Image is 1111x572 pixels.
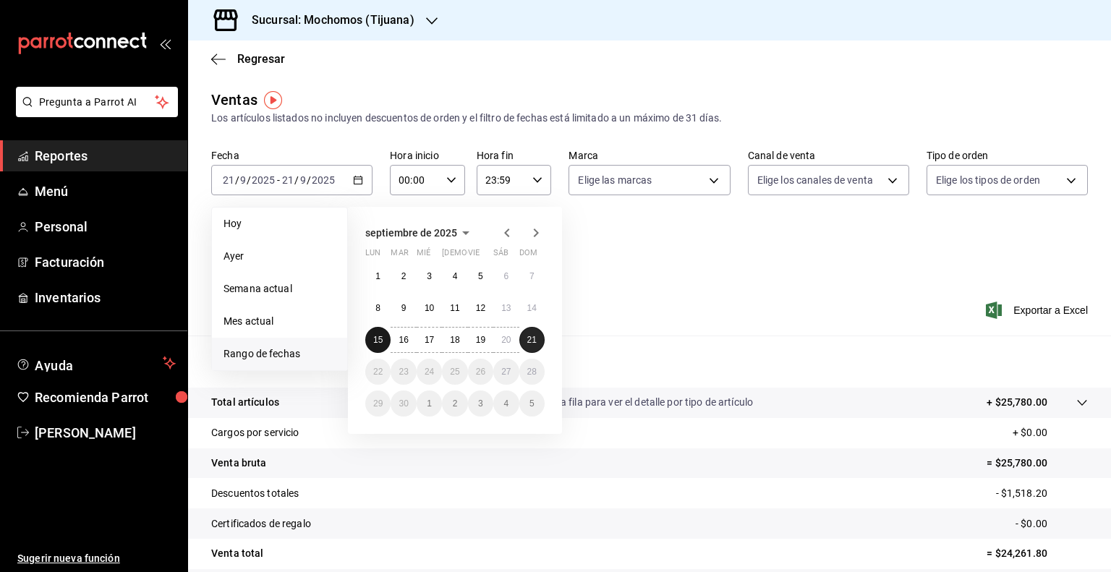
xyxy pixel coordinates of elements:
[493,295,519,321] button: 13 de septiembre de 2025
[501,335,511,345] abbr: 20 de septiembre de 2025
[468,248,480,263] abbr: viernes
[468,390,493,417] button: 3 de octubre de 2025
[224,249,336,264] span: Ayer
[476,335,485,345] abbr: 19 de septiembre de 2025
[529,271,535,281] abbr: 7 de septiembre de 2025
[211,425,299,440] p: Cargos por servicio
[307,174,311,186] span: /
[493,248,508,263] abbr: sábado
[239,174,247,186] input: --
[527,303,537,313] abbr: 14 de septiembre de 2025
[442,295,467,321] button: 11 de septiembre de 2025
[468,263,493,289] button: 5 de septiembre de 2025
[311,174,336,186] input: ----
[1016,516,1088,532] p: - $0.00
[211,353,1088,370] p: Resumen
[224,216,336,231] span: Hoy
[442,390,467,417] button: 2 de octubre de 2025
[519,390,545,417] button: 5 de octubre de 2025
[399,335,408,345] abbr: 16 de septiembre de 2025
[399,398,408,409] abbr: 30 de septiembre de 2025
[501,303,511,313] abbr: 13 de septiembre de 2025
[987,546,1088,561] p: = $24,261.80
[442,359,467,385] button: 25 de septiembre de 2025
[478,398,483,409] abbr: 3 de octubre de 2025
[501,367,511,377] abbr: 27 de septiembre de 2025
[450,303,459,313] abbr: 11 de septiembre de 2025
[493,359,519,385] button: 27 de septiembre de 2025
[425,303,434,313] abbr: 10 de septiembre de 2025
[519,359,545,385] button: 28 de septiembre de 2025
[493,263,519,289] button: 6 de septiembre de 2025
[224,281,336,296] span: Semana actual
[996,486,1088,501] p: - $1,518.20
[442,248,527,263] abbr: jueves
[417,327,442,353] button: 17 de septiembre de 2025
[503,271,508,281] abbr: 6 de septiembre de 2025
[224,314,336,329] span: Mes actual
[987,395,1047,410] p: + $25,780.00
[757,173,873,187] span: Elige los canales de venta
[503,398,508,409] abbr: 4 de octubre de 2025
[10,105,178,120] a: Pregunta a Parrot AI
[478,271,483,281] abbr: 5 de septiembre de 2025
[365,227,457,239] span: septiembre de 2025
[365,359,391,385] button: 22 de septiembre de 2025
[222,174,235,186] input: --
[427,271,432,281] abbr: 3 de septiembre de 2025
[237,52,285,66] span: Regresar
[35,182,176,201] span: Menú
[35,288,176,307] span: Inventarios
[450,367,459,377] abbr: 25 de septiembre de 2025
[493,390,519,417] button: 4 de octubre de 2025
[527,367,537,377] abbr: 28 de septiembre de 2025
[391,359,416,385] button: 23 de septiembre de 2025
[251,174,276,186] input: ----
[277,174,280,186] span: -
[211,89,257,111] div: Ventas
[748,150,909,161] label: Canal de venta
[16,87,178,117] button: Pregunta a Parrot AI
[365,390,391,417] button: 29 de septiembre de 2025
[529,398,535,409] abbr: 5 de octubre de 2025
[417,390,442,417] button: 1 de octubre de 2025
[294,174,299,186] span: /
[224,346,336,362] span: Rango de fechas
[211,52,285,66] button: Regresar
[468,359,493,385] button: 26 de septiembre de 2025
[390,150,465,161] label: Hora inicio
[264,91,282,109] button: Tooltip marker
[442,327,467,353] button: 18 de septiembre de 2025
[35,388,176,407] span: Recomienda Parrot
[365,248,380,263] abbr: lunes
[989,302,1088,319] span: Exportar a Excel
[373,398,383,409] abbr: 29 de septiembre de 2025
[373,335,383,345] abbr: 15 de septiembre de 2025
[425,367,434,377] abbr: 24 de septiembre de 2025
[211,456,266,471] p: Venta bruta
[417,248,430,263] abbr: miércoles
[401,271,406,281] abbr: 2 de septiembre de 2025
[211,111,1088,126] div: Los artículos listados no incluyen descuentos de orden y el filtro de fechas está limitado a un m...
[417,359,442,385] button: 24 de septiembre de 2025
[211,546,263,561] p: Venta total
[391,390,416,417] button: 30 de septiembre de 2025
[247,174,251,186] span: /
[159,38,171,49] button: open_drawer_menu
[442,263,467,289] button: 4 de septiembre de 2025
[927,150,1088,161] label: Tipo de orden
[35,252,176,272] span: Facturación
[365,263,391,289] button: 1 de septiembre de 2025
[375,271,380,281] abbr: 1 de septiembre de 2025
[519,327,545,353] button: 21 de septiembre de 2025
[299,174,307,186] input: --
[427,398,432,409] abbr: 1 de octubre de 2025
[513,395,753,410] p: Da clic en la fila para ver el detalle por tipo de artículo
[391,248,408,263] abbr: martes
[373,367,383,377] abbr: 22 de septiembre de 2025
[936,173,1040,187] span: Elige los tipos de orden
[365,327,391,353] button: 15 de septiembre de 2025
[39,95,156,110] span: Pregunta a Parrot AI
[1013,425,1088,440] p: + $0.00
[211,395,279,410] p: Total artículos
